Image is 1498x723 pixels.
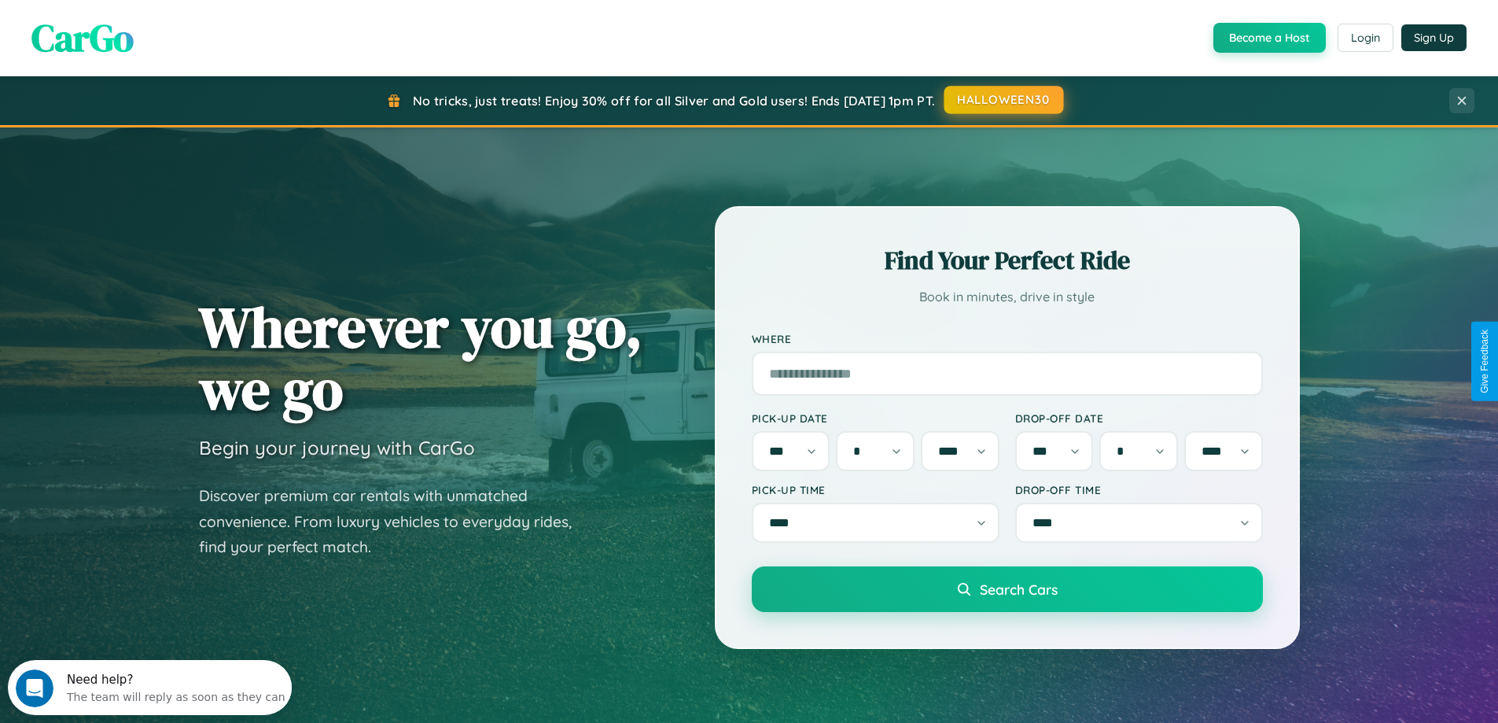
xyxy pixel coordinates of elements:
[59,13,278,26] div: Need help?
[752,332,1263,345] label: Where
[752,483,999,496] label: Pick-up Time
[1213,23,1326,53] button: Become a Host
[6,6,293,50] div: Open Intercom Messenger
[1015,483,1263,496] label: Drop-off Time
[199,436,475,459] h3: Begin your journey with CarGo
[199,483,592,560] p: Discover premium car rentals with unmatched convenience. From luxury vehicles to everyday rides, ...
[413,93,935,109] span: No tricks, just treats! Enjoy 30% off for all Silver and Gold users! Ends [DATE] 1pm PT.
[752,411,999,425] label: Pick-up Date
[1401,24,1467,51] button: Sign Up
[980,581,1058,598] span: Search Cars
[8,660,292,715] iframe: Intercom live chat discovery launcher
[1338,24,1393,52] button: Login
[199,296,642,420] h1: Wherever you go, we go
[31,12,134,64] span: CarGo
[752,286,1263,308] p: Book in minutes, drive in style
[1015,411,1263,425] label: Drop-off Date
[16,670,53,707] iframe: Intercom live chat
[59,26,278,42] div: The team will reply as soon as they can
[752,566,1263,612] button: Search Cars
[752,243,1263,278] h2: Find Your Perfect Ride
[944,86,1064,114] button: HALLOWEEN30
[1479,330,1490,393] div: Give Feedback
